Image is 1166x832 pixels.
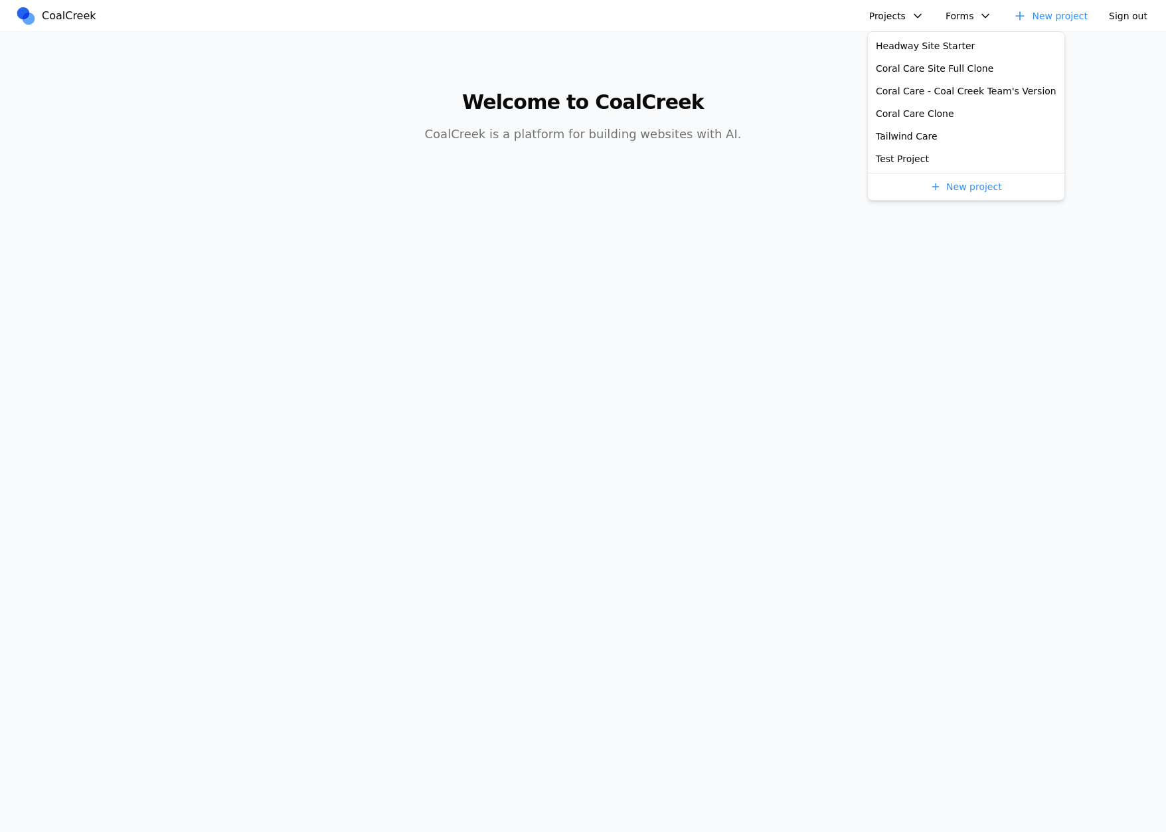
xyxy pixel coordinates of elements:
[42,8,96,24] span: CoalCreek
[867,31,1065,201] div: Projects
[871,80,1062,102] a: Coral Care - Coal Creek Team's Version
[1005,6,1096,26] a: New project
[871,176,1062,197] a: New project
[328,90,838,114] h1: Welcome to CoalCreek
[15,6,102,26] a: CoalCreek
[1101,6,1155,26] button: Sign out
[328,125,838,144] p: CoalCreek is a platform for building websites with AI.
[871,35,1062,57] a: Headway Site Starter
[938,6,1001,26] button: Forms
[871,102,1062,125] a: Coral Care Clone
[871,148,1062,170] a: Test Project
[861,6,932,26] button: Projects
[871,57,1062,80] a: Coral Care Site Full Clone
[871,125,1062,148] a: Tailwind Care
